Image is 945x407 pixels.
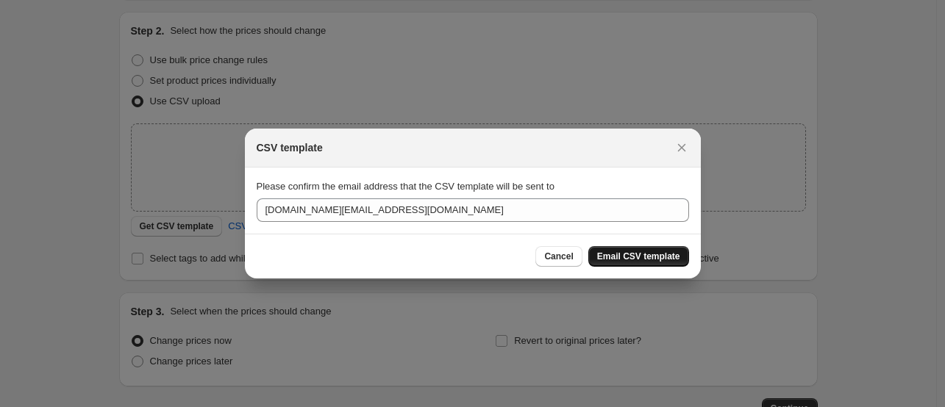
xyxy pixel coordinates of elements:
button: Close [671,137,692,158]
h2: CSV template [257,140,323,155]
span: Please confirm the email address that the CSV template will be sent to [257,181,554,192]
button: Cancel [535,246,582,267]
button: Email CSV template [588,246,689,267]
span: Email CSV template [597,251,680,262]
span: Cancel [544,251,573,262]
